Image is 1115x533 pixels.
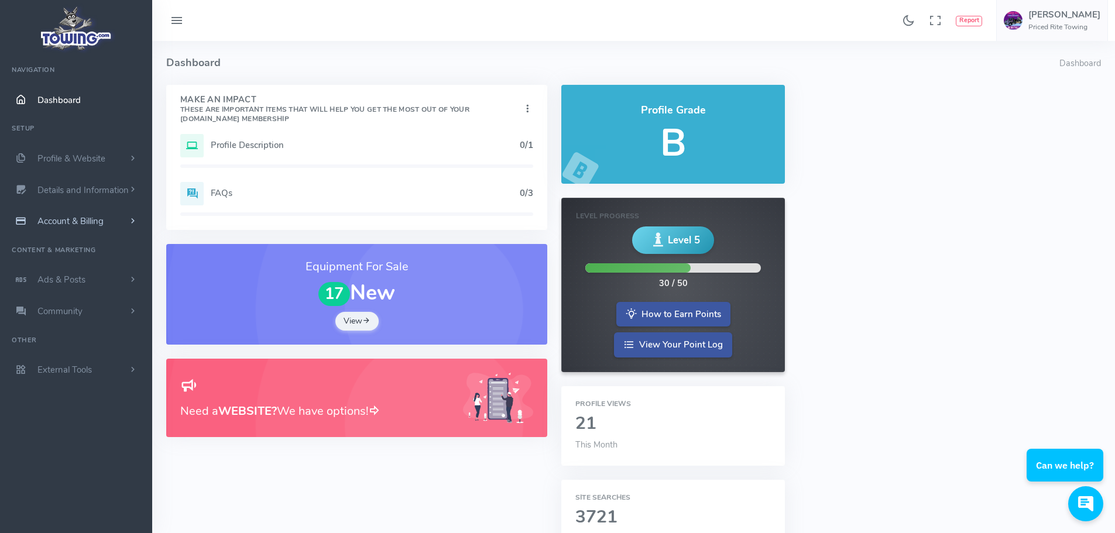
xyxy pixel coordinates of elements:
h2: 21 [575,414,770,434]
h6: Priced Rite Towing [1028,23,1100,31]
span: This Month [575,439,617,451]
span: External Tools [37,364,92,376]
a: View [335,312,379,331]
h2: 3721 [575,508,770,527]
li: Dashboard [1059,57,1101,70]
a: How to Earn Points [616,302,730,327]
h5: FAQs [211,188,520,198]
b: WEBSITE? [218,403,277,419]
iframe: Conversations [1018,417,1115,533]
h4: Make An Impact [180,95,522,123]
h3: Equipment For Sale [180,258,533,276]
h5: [PERSON_NAME] [1028,10,1100,19]
span: Community [37,305,83,317]
h5: 0/1 [520,140,533,150]
small: These are important items that will help you get the most out of your [DOMAIN_NAME] Membership [180,105,469,123]
span: Level 5 [668,233,700,247]
span: Profile & Website [37,153,105,164]
h3: Need a We have options! [180,402,449,420]
h6: Profile Views [575,400,770,408]
img: user-image [1004,11,1023,30]
img: logo [37,4,116,53]
span: Account & Billing [37,215,104,227]
span: Dashboard [37,94,81,106]
h5: 0/3 [520,188,533,198]
h5: Profile Description [211,140,520,150]
h4: Dashboard [166,41,1059,85]
h6: Site Searches [575,494,770,501]
span: 17 [318,282,350,306]
span: Details and Information [37,184,129,196]
a: View Your Point Log [614,332,732,357]
h4: Profile Grade [575,105,770,116]
img: Generic placeholder image [463,373,533,424]
h5: B [575,122,770,164]
div: 30 / 50 [659,277,688,290]
h1: New [180,281,533,306]
span: Ads & Posts [37,274,85,286]
button: Report [956,16,982,26]
h6: Level Progress [576,212,770,220]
